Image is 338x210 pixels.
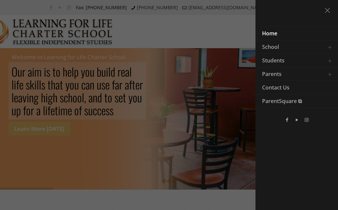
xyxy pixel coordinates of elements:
a: Toggle submenu [323,40,336,53]
nav: Main menu [255,26,338,108]
a: Parents [255,67,321,81]
span: Parents [262,70,282,78]
a: Toggle submenu [323,54,336,67]
span: School [262,43,279,51]
a: Home [255,27,321,40]
a: Students [255,54,321,67]
span: Students [262,57,285,64]
a: Facebook icon [282,115,292,125]
span: Contact Us [262,84,289,91]
ul: social menu [262,115,331,125]
span: ParentSquare ⧉ [262,97,302,105]
div: main menu [255,26,338,108]
a: YouTube icon [292,115,302,125]
a: School [255,40,321,53]
a: Toggle submenu [323,67,336,81]
a: menu close icon [322,4,334,16]
span: Home [262,30,277,37]
a: ParentSquare ⧉ [255,94,321,108]
a: Contact Us [255,81,321,94]
a: Instagram icon [302,115,312,125]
